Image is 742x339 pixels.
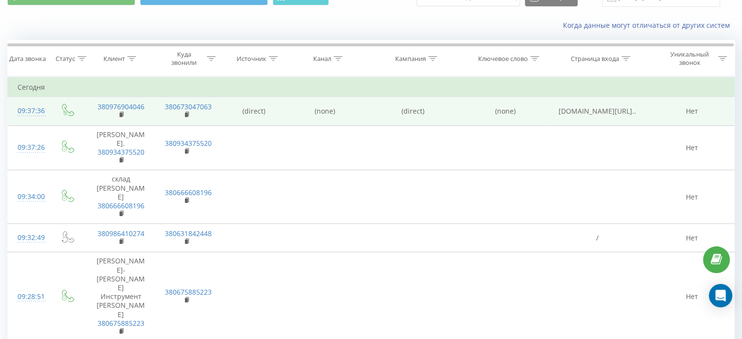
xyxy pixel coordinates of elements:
div: Уникальный звонок [663,50,716,67]
a: 380631842448 [165,229,212,238]
div: Источник [237,55,266,63]
div: 09:28:51 [18,287,40,306]
div: Кампания [395,55,426,63]
td: Сегодня [8,78,735,97]
td: Нет [650,170,734,224]
div: Дата звонка [9,55,46,63]
td: (none) [289,97,361,125]
td: (none) [465,97,544,125]
td: склад [PERSON_NAME] [86,170,155,224]
div: Страница входа [571,55,619,63]
div: Статус [56,55,75,63]
a: 380986410274 [98,229,144,238]
a: 380673047063 [165,102,212,111]
td: Нет [650,125,734,170]
div: Клиент [103,55,125,63]
a: 380675885223 [98,319,144,328]
div: Куда звонили [164,50,205,67]
td: [PERSON_NAME]. [86,125,155,170]
a: 380934375520 [98,147,144,157]
td: Нет [650,97,734,125]
a: 380666608196 [165,188,212,197]
div: 09:32:49 [18,228,40,247]
a: 380666608196 [98,201,144,210]
div: 09:34:00 [18,187,40,206]
td: (direct) [361,97,466,125]
div: Канал [313,55,331,63]
div: Open Intercom Messenger [709,284,732,307]
a: 380934375520 [165,139,212,148]
a: 380675885223 [165,287,212,297]
td: (direct) [218,97,289,125]
a: 380976904046 [98,102,144,111]
div: 09:37:26 [18,138,40,157]
span: [DOMAIN_NAME][URL].. [559,106,636,116]
div: 09:37:36 [18,101,40,120]
td: Нет [650,224,734,252]
td: / [544,224,650,252]
div: Ключевое слово [478,55,528,63]
a: Когда данные могут отличаться от других систем [563,20,735,30]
